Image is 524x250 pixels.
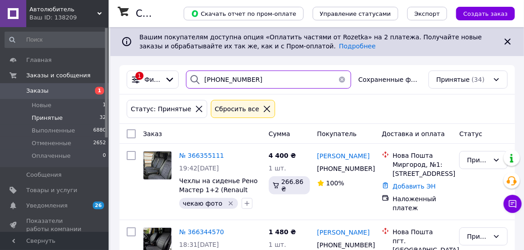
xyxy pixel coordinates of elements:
[136,8,214,19] h1: Список заказов
[467,231,489,241] div: Принят
[191,9,296,18] span: Скачать отчет по пром-оплате
[26,71,91,80] span: Заказы и сообщения
[463,10,508,17] span: Создать заказ
[183,200,222,207] span: чекаю фото
[269,241,286,248] span: 1 шт.
[393,183,436,190] a: Добавить ЭН
[393,227,453,236] div: Нова Пошта
[29,5,97,14] span: Автолюбитель
[436,75,470,84] span: Принятые
[26,171,62,179] span: Сообщения
[326,179,344,187] span: 100%
[317,229,370,236] span: [PERSON_NAME]
[227,200,234,207] svg: Удалить метку
[317,228,370,237] a: [PERSON_NAME]
[93,127,106,135] span: 6880
[393,194,453,212] div: Наложенный платеж
[5,32,107,48] input: Поиск
[317,152,370,160] span: [PERSON_NAME]
[333,71,351,89] button: Очистить
[269,228,296,236] span: 1 480 ₴
[32,101,52,109] span: Новые
[184,7,304,20] button: Скачать отчет по пром-оплате
[139,33,482,50] span: Вашим покупателям доступна опция «Оплатить частями от Rozetka» на 2 платежа. Получайте новые зака...
[179,152,224,159] a: № 366355111
[269,152,296,159] span: 4 400 ₴
[339,42,376,50] a: Подробнее
[213,104,261,114] div: Сбросить все
[144,75,161,84] span: Фильтры
[26,202,67,210] span: Уведомления
[26,56,52,64] span: Главная
[129,104,193,114] div: Статус: Принятые
[313,7,398,20] button: Управление статусами
[93,202,104,209] span: 26
[179,228,224,236] a: № 366344570
[179,241,219,248] span: 18:31[DATE]
[179,165,219,172] span: 19:42[DATE]
[414,10,440,17] span: Экспорт
[447,9,515,17] a: Создать заказ
[358,75,421,84] span: Сохраненные фильтры:
[143,151,171,179] img: Фото товару
[317,151,370,160] a: [PERSON_NAME]
[32,114,63,122] span: Принятые
[186,71,351,89] input: Поиск по номеру заказа, ФИО покупателя, номеру телефона, Email, номеру накладной
[26,186,77,194] span: Товары и услуги
[26,217,84,233] span: Показатели работы компании
[179,177,257,212] a: Чехлы на сиденье Рено Мастер 1+2 (Renault Master 1+2) черные Элит
[143,130,162,137] span: Заказ
[269,165,286,172] span: 1 шт.
[32,139,71,147] span: Отмененные
[32,152,71,160] span: Оплаченные
[100,114,106,122] span: 32
[29,14,109,22] div: Ваш ID: 138209
[95,87,104,94] span: 1
[456,7,515,20] button: Создать заказ
[93,139,106,147] span: 2652
[269,130,291,137] span: Сумма
[315,162,368,175] div: [PHONE_NUMBER]
[269,176,310,194] div: 266.86 ₴
[103,152,106,160] span: 0
[103,101,106,109] span: 1
[393,151,453,160] div: Нова Пошта
[32,127,75,135] span: Выполненные
[407,7,447,20] button: Экспорт
[143,151,172,180] a: Фото товару
[393,160,453,178] div: Миргород, №1: [STREET_ADDRESS]
[472,76,485,83] span: (34)
[26,87,48,95] span: Заказы
[467,155,489,165] div: Принят
[320,10,391,17] span: Управление статусами
[459,130,482,137] span: Статус
[382,130,445,137] span: Доставка и оплата
[317,130,357,137] span: Покупатель
[504,195,522,213] button: Чат с покупателем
